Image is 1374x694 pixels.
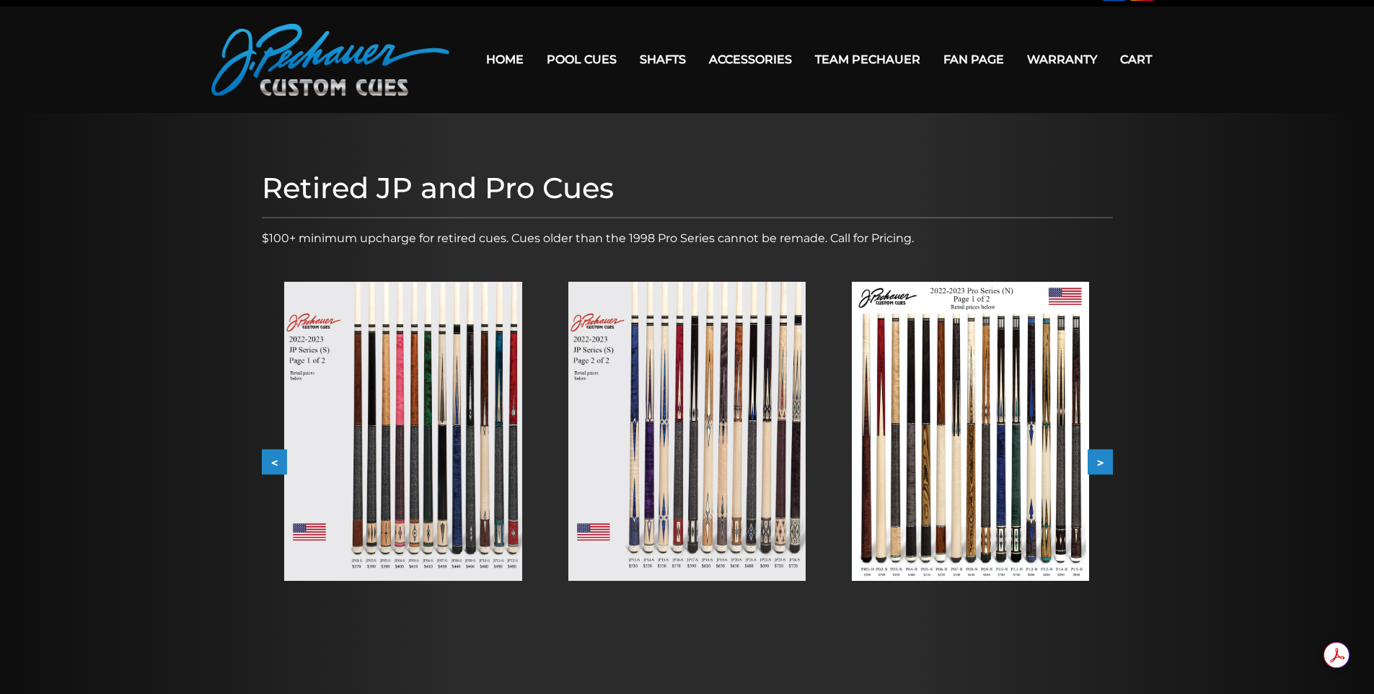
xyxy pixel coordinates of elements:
a: Shafts [628,41,697,78]
h1: Retired JP and Pro Cues [262,171,1113,205]
a: Warranty [1016,41,1109,78]
div: Carousel Navigation [262,450,1113,475]
a: Team Pechauer [803,41,932,78]
button: > [1088,450,1113,475]
a: Pool Cues [535,41,628,78]
p: $100+ minimum upcharge for retired cues. Cues older than the 1998 Pro Series cannot be remade. Ca... [262,230,1113,247]
a: Accessories [697,41,803,78]
img: Pechauer Custom Cues [211,24,449,96]
a: Cart [1109,41,1163,78]
a: Home [475,41,535,78]
a: Fan Page [932,41,1016,78]
button: < [262,450,287,475]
